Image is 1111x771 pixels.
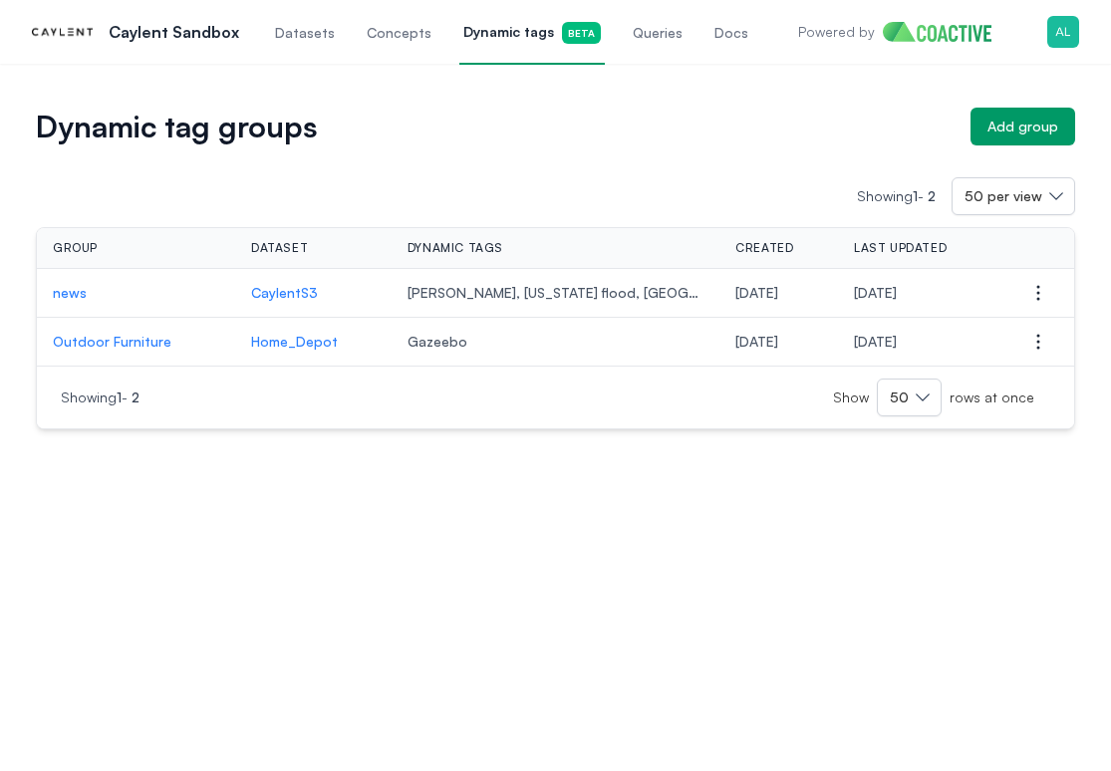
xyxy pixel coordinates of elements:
[275,23,335,43] span: Datasets
[942,387,1034,407] span: rows at once
[53,283,219,303] a: news
[36,113,955,140] h1: Dynamic tag groups
[251,240,308,256] span: Dataset
[913,187,918,204] span: 1
[877,379,942,416] button: 50
[132,388,139,405] span: 2
[883,22,1007,42] img: Home
[833,387,877,407] span: Show
[1047,16,1079,48] img: Menu for the logged in user
[735,240,793,256] span: Created
[928,187,936,204] span: 2
[408,240,503,256] span: Dynamic tags
[251,332,376,352] a: Home_Depot
[952,177,1075,215] button: 50 per view
[562,22,601,44] span: Beta
[798,22,875,42] p: Powered by
[463,22,601,44] span: Dynamic tags
[109,20,239,44] p: Caylent Sandbox
[965,186,1042,206] span: 50 per view
[987,117,1058,136] div: Add group
[53,332,219,352] a: Outdoor Furniture
[854,240,947,256] span: Last updated
[735,284,778,301] span: Thursday, July 24, 2025 at 7:52:27 PM UTC
[735,333,778,350] span: Tuesday, June 24, 2025 at 4:27:01 PM UTC
[890,387,909,407] span: 50
[117,388,122,405] span: 1
[53,240,98,256] span: Group
[633,23,683,43] span: Queries
[367,23,431,43] span: Concepts
[857,186,952,206] p: Showing -
[251,283,376,303] a: CaylentS3
[61,387,391,407] p: Showing -
[854,284,897,301] span: Thursday, July 24, 2025 at 7:52:27 PM UTC
[971,108,1075,145] button: Add group
[854,333,897,350] span: Tuesday, June 24, 2025 at 4:27:01 PM UTC
[408,332,703,352] span: Gazeebo
[408,283,703,303] span: [PERSON_NAME], [US_STATE] flood, [GEOGRAPHIC_DATA], tarifs
[32,16,93,48] img: Caylent Sandbox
